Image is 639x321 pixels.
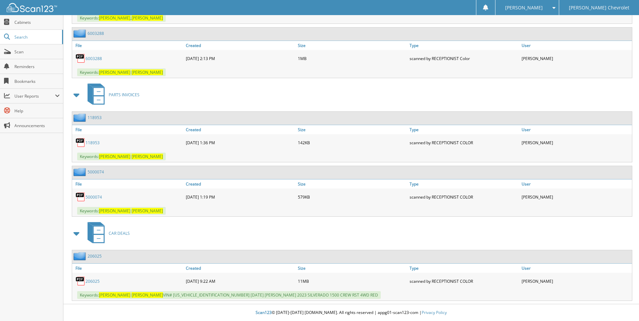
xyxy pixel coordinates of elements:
div: [DATE] 9:22 AM [184,274,296,288]
a: 5000074 [88,169,104,175]
div: [PERSON_NAME] [520,136,632,149]
span: Cabinets [14,19,60,25]
a: 206025 [86,278,100,284]
a: PARTS INVOICES [84,82,140,108]
img: scan123-logo-white.svg [7,3,57,12]
span: Search [14,34,59,40]
a: Size [296,125,408,134]
span: Keywords: [77,68,166,76]
div: 579KB [296,190,408,204]
span: [PERSON_NAME] [131,292,163,298]
a: Created [184,41,296,50]
a: File [72,125,184,134]
a: File [72,264,184,273]
span: [PERSON_NAME] [131,154,163,159]
div: [DATE] 1:19 PM [184,190,296,204]
img: PDF.png [75,138,86,148]
span: PARTS INVOICES [109,92,140,98]
img: PDF.png [75,53,86,63]
div: [PERSON_NAME] [520,274,632,288]
span: User Reports [14,93,55,99]
div: [DATE] 1:36 PM [184,136,296,149]
a: Privacy Policy [422,310,447,315]
span: [PERSON_NAME] [131,15,163,21]
img: PDF.png [75,276,86,286]
div: [DATE] 2:13 PM [184,52,296,65]
a: File [72,179,184,189]
img: folder2.png [73,29,88,38]
div: 142KB [296,136,408,149]
span: Announcements [14,123,60,128]
a: User [520,41,632,50]
img: PDF.png [75,192,86,202]
div: [PERSON_NAME] [520,190,632,204]
img: folder2.png [73,252,88,260]
a: 6003288 [88,31,104,36]
a: User [520,179,632,189]
span: Keywords: [77,207,166,215]
div: scanned by RECEPTIONIST COLOR [408,190,520,204]
span: [PERSON_NAME] [505,6,543,10]
img: folder2.png [73,168,88,176]
a: 118953 [88,115,102,120]
span: Scan123 [256,310,272,315]
span: [PERSON_NAME] [99,15,130,21]
span: [PERSON_NAME] Chevrolet [569,6,629,10]
span: [PERSON_NAME] [99,69,130,75]
a: Size [296,179,408,189]
span: [PERSON_NAME] [99,154,130,159]
a: User [520,264,632,273]
div: scanned by RECEPTIONIST COLOR [408,136,520,149]
span: Help [14,108,60,114]
a: File [72,41,184,50]
div: scanned by RECEPTIONIST Color [408,52,520,65]
img: folder2.png [73,113,88,122]
a: Type [408,264,520,273]
div: © [DATE]-[DATE] [DOMAIN_NAME]. All rights reserved | appg01-scan123-com | [63,305,639,321]
a: CAR DEALS [84,220,130,247]
span: Keywords: [77,153,166,160]
a: 118953 [86,140,100,146]
div: 1MB [296,52,408,65]
iframe: Chat Widget [605,289,639,321]
a: 206025 [88,253,102,259]
a: Type [408,41,520,50]
span: [PERSON_NAME] [99,208,130,214]
span: Bookmarks [14,78,60,84]
span: [PERSON_NAME] [131,208,163,214]
a: 5000074 [86,194,102,200]
a: User [520,125,632,134]
a: Created [184,125,296,134]
a: Size [296,264,408,273]
a: 6003288 [86,56,102,61]
span: Scan [14,49,60,55]
span: Keywords: VIN# [US_VEHICLE_IDENTIFICATION_NUMBER] [DATE] [PERSON_NAME] 2023 SILVERADO 1500 CREW R... [77,291,381,299]
span: CAR DEALS [109,230,130,236]
span: Reminders [14,64,60,69]
span: Keywords: , [77,14,166,22]
div: 11MB [296,274,408,288]
a: Type [408,179,520,189]
span: [PERSON_NAME] [131,69,163,75]
span: [PERSON_NAME] [99,292,130,298]
div: scanned by RECEPTIONIST COLOR [408,274,520,288]
a: Type [408,125,520,134]
a: Size [296,41,408,50]
a: Created [184,264,296,273]
div: [PERSON_NAME] [520,52,632,65]
a: Created [184,179,296,189]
